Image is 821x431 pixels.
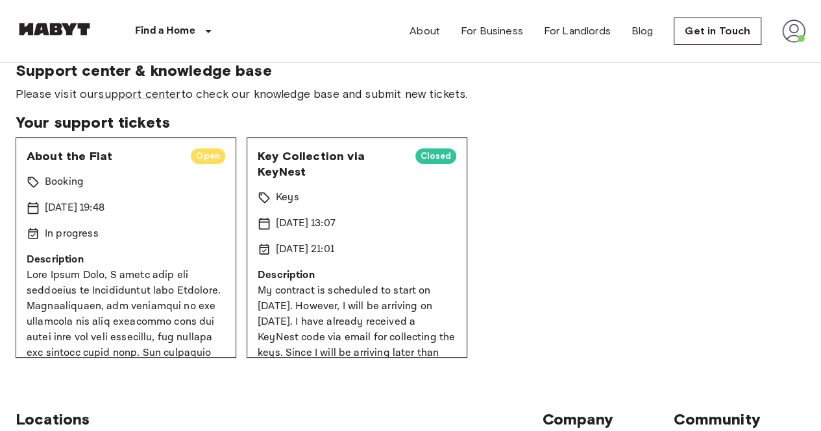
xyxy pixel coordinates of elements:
[258,148,405,180] span: Key Collection via KeyNest
[544,23,611,39] a: For Landlords
[191,150,225,163] span: Open
[16,61,805,80] span: Support center & knowledge base
[16,86,805,102] span: Please visit our to check our knowledge base and submit new tickets.
[782,19,805,43] img: avatar
[415,150,456,163] span: Closed
[276,242,334,257] p: [DATE] 21:01
[276,190,299,205] p: Keys
[98,87,180,101] a: support center
[27,252,225,268] p: Description
[542,410,613,428] span: Company
[45,226,99,242] p: In progress
[16,113,805,132] span: Your support tickets
[410,23,440,39] a: About
[674,17,761,45] a: Get in Touch
[27,148,180,164] span: About the Flat
[16,23,93,36] img: Habyt
[674,410,760,428] span: Community
[258,268,456,283] p: Description
[276,216,336,231] p: [DATE] 13:07
[461,23,523,39] a: For Business
[45,174,84,190] p: Booking
[135,23,195,39] p: Find a Home
[631,23,654,39] a: Blog
[16,410,90,428] span: Locations
[45,200,104,216] p: [DATE] 19:48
